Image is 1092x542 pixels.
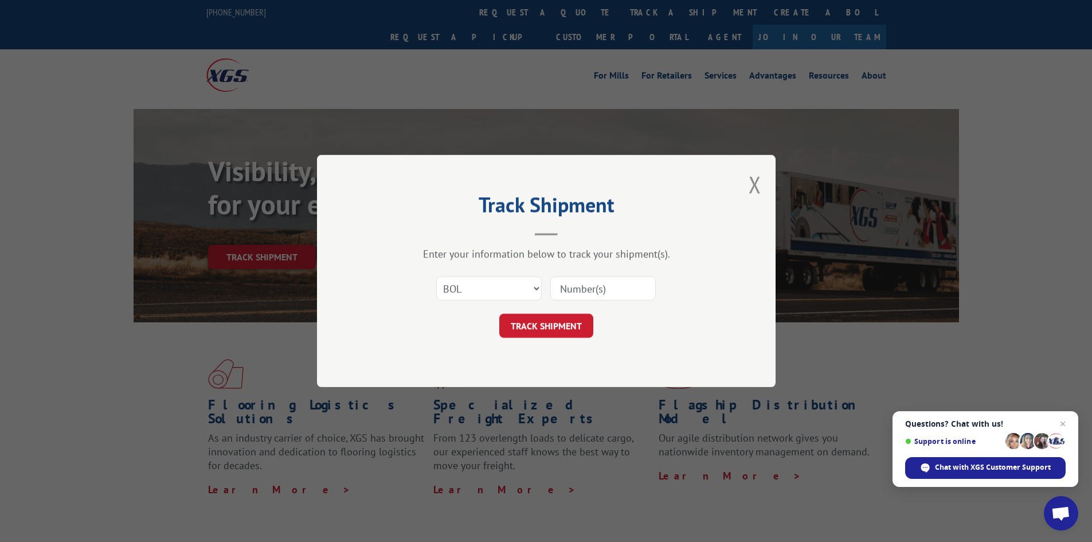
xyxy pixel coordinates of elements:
[935,462,1051,473] span: Chat with XGS Customer Support
[905,419,1066,428] span: Questions? Chat with us!
[905,437,1001,446] span: Support is online
[1044,496,1078,531] a: Open chat
[749,169,761,200] button: Close modal
[905,457,1066,479] span: Chat with XGS Customer Support
[374,197,718,219] h2: Track Shipment
[374,247,718,260] div: Enter your information below to track your shipment(s).
[499,314,593,338] button: TRACK SHIPMENT
[550,276,656,301] input: Number(s)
